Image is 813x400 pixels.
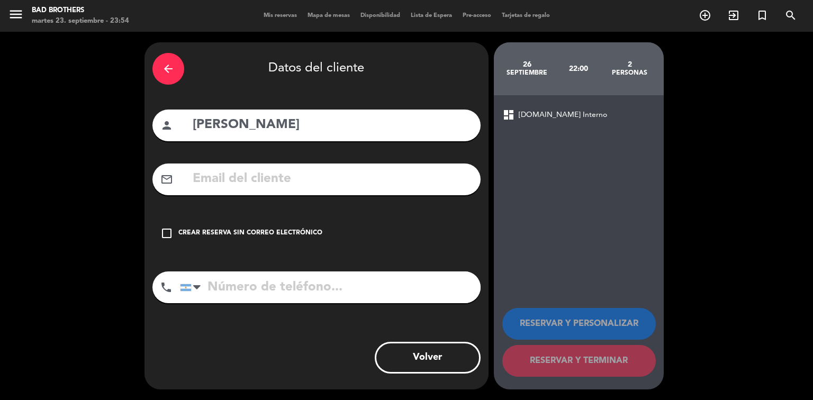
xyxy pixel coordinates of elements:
[604,69,655,77] div: personas
[496,13,555,19] span: Tarjetas de regalo
[160,281,173,294] i: phone
[8,6,24,26] button: menu
[604,60,655,69] div: 2
[699,9,711,22] i: add_circle_outline
[160,119,173,132] i: person
[784,9,797,22] i: search
[180,271,481,303] input: Número de teléfono...
[502,60,553,69] div: 26
[355,13,405,19] span: Disponibilidad
[178,228,322,239] div: Crear reserva sin correo electrónico
[457,13,496,19] span: Pre-acceso
[727,9,740,22] i: exit_to_app
[180,272,205,303] div: Argentina: +54
[8,6,24,22] i: menu
[162,62,175,75] i: arrow_back
[502,69,553,77] div: septiembre
[553,50,604,87] div: 22:00
[502,108,515,121] span: dashboard
[152,50,481,87] div: Datos del cliente
[502,308,656,340] button: RESERVAR Y PERSONALIZAR
[192,114,473,136] input: Nombre del cliente
[192,168,473,190] input: Email del cliente
[756,9,769,22] i: turned_in_not
[502,345,656,377] button: RESERVAR Y TERMINAR
[375,342,481,374] button: Volver
[258,13,302,19] span: Mis reservas
[302,13,355,19] span: Mapa de mesas
[160,227,173,240] i: check_box_outline_blank
[160,173,173,186] i: mail_outline
[405,13,457,19] span: Lista de Espera
[32,5,129,16] div: Bad Brothers
[32,16,129,26] div: martes 23. septiembre - 23:54
[519,109,607,121] span: [DOMAIN_NAME] Interno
